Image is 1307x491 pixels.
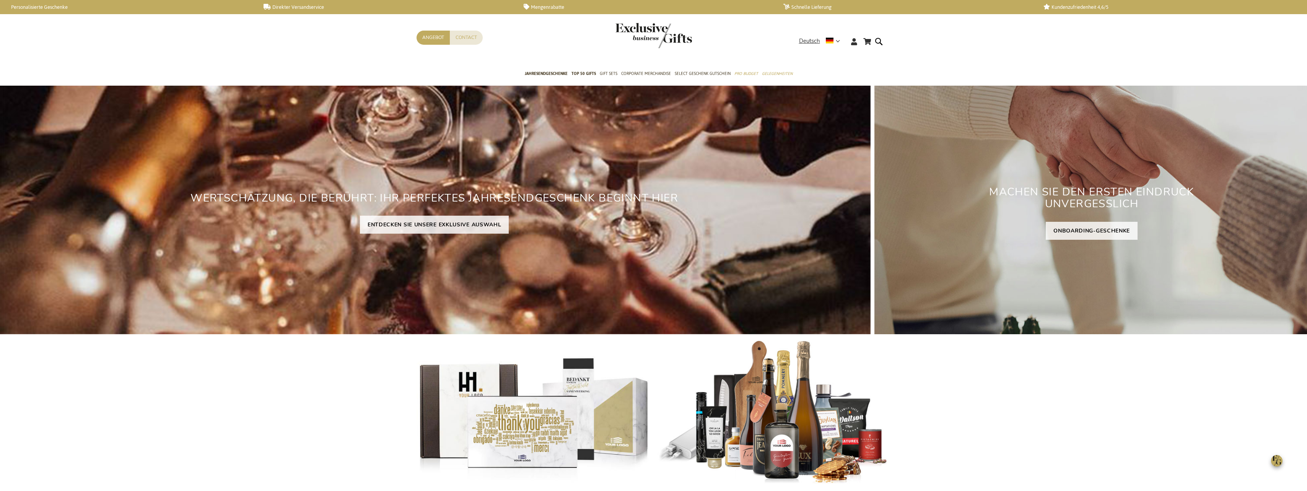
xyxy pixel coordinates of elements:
span: Gift Sets [600,70,617,78]
img: Personalisierte Geschenke für Kunden und Mitarbeiter mit WirkungPersonalisierte Geschenke für Kun... [658,340,891,486]
a: ONBOARDING-GESCHENKE [1046,222,1138,240]
span: Gelegenheiten [762,70,793,78]
a: Personalisierte Geschenke [4,4,251,10]
a: Schnelle Lieferung [783,4,1031,10]
a: Contact [450,31,483,45]
span: Corporate Merchandise [621,70,671,78]
a: Angebot [417,31,450,45]
span: Pro Budget [734,70,758,78]
span: Jahresendgeschenke [525,70,568,78]
span: TOP 50 Gifts [571,70,596,78]
a: Mengenrabatte [524,4,771,10]
a: ENTDECKEN SIE UNSERE EXKLUSIVE AUSWAHL [360,216,509,234]
a: store logo [615,23,654,48]
a: Direkter Versandservice [264,4,511,10]
a: Kundenzufriedenheit 4,6/5 [1043,4,1291,10]
span: Select Geschenk Gutschein [675,70,731,78]
img: Gepersonaliseerde relatiegeschenken voor personeel en klanten [417,340,650,486]
div: Deutsch [799,37,845,46]
img: Exclusive Business gifts logo [615,23,692,48]
span: Deutsch [799,37,820,46]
